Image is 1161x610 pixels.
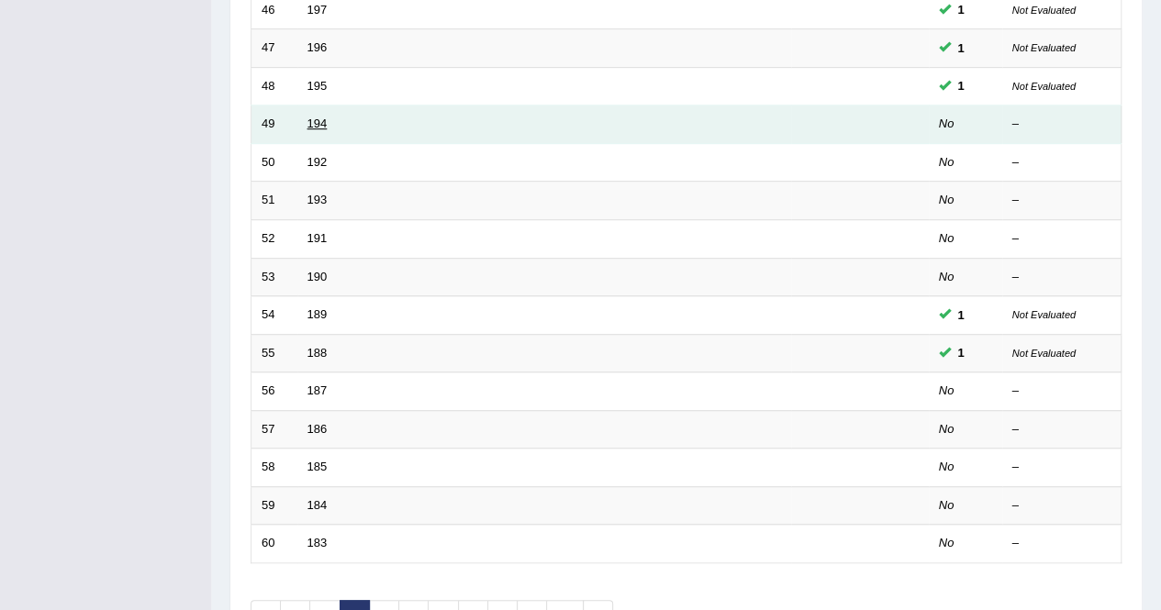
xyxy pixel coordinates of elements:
[251,105,297,144] td: 49
[307,40,328,54] a: 196
[939,231,954,245] em: No
[307,536,328,549] a: 183
[1012,459,1111,476] div: –
[251,182,297,220] td: 51
[1012,535,1111,552] div: –
[307,498,328,512] a: 184
[251,410,297,449] td: 57
[1012,5,1076,16] small: Not Evaluated
[939,383,954,397] em: No
[939,498,954,512] em: No
[307,460,328,473] a: 185
[307,422,328,436] a: 186
[951,305,972,325] span: You can still take this question
[951,343,972,362] span: You can still take this question
[307,3,328,17] a: 197
[307,116,328,130] a: 194
[307,155,328,169] a: 192
[307,79,328,93] a: 195
[307,346,328,360] a: 188
[939,193,954,206] em: No
[939,460,954,473] em: No
[251,486,297,525] td: 59
[251,67,297,105] td: 48
[1012,497,1111,515] div: –
[1012,192,1111,209] div: –
[307,193,328,206] a: 193
[1012,154,1111,172] div: –
[251,372,297,411] td: 56
[939,536,954,549] em: No
[951,76,972,95] span: You can still take this question
[1012,269,1111,286] div: –
[1012,81,1076,92] small: Not Evaluated
[251,296,297,335] td: 54
[307,231,328,245] a: 191
[251,219,297,258] td: 52
[307,307,328,321] a: 189
[1012,116,1111,133] div: –
[307,270,328,283] a: 190
[1012,348,1076,359] small: Not Evaluated
[251,29,297,68] td: 47
[1012,309,1076,320] small: Not Evaluated
[939,422,954,436] em: No
[939,116,954,130] em: No
[939,270,954,283] em: No
[251,143,297,182] td: 50
[939,155,954,169] em: No
[1012,421,1111,438] div: –
[951,39,972,58] span: You can still take this question
[251,258,297,296] td: 53
[251,525,297,563] td: 60
[1012,230,1111,248] div: –
[251,334,297,372] td: 55
[251,449,297,487] td: 58
[1012,42,1076,53] small: Not Evaluated
[1012,383,1111,400] div: –
[307,383,328,397] a: 187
